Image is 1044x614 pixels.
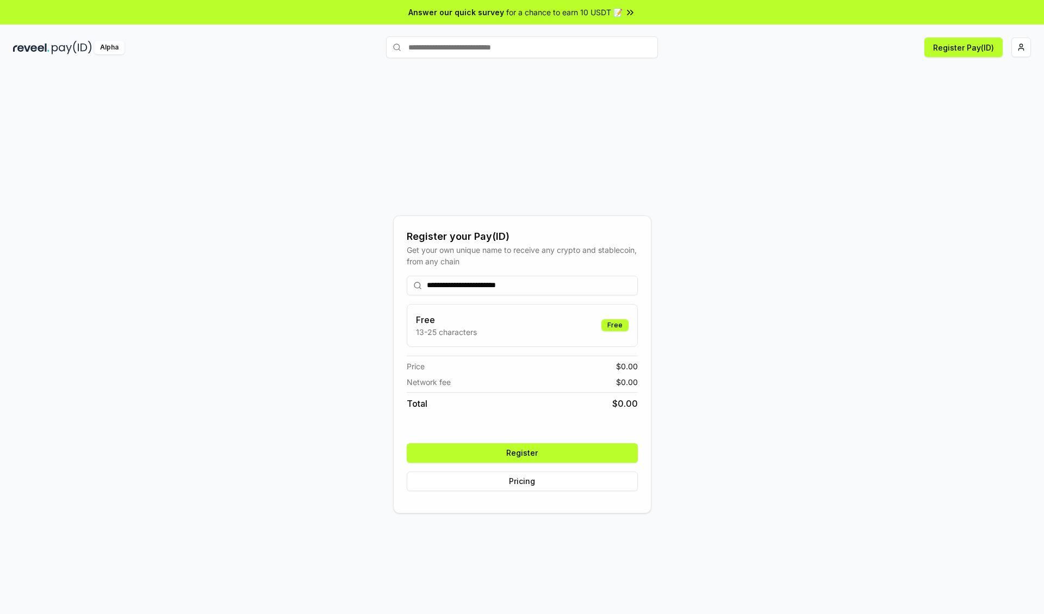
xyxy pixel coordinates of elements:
[407,397,427,410] span: Total
[407,443,638,463] button: Register
[601,319,629,331] div: Free
[407,361,425,372] span: Price
[408,7,504,18] span: Answer our quick survey
[407,229,638,244] div: Register your Pay(ID)
[52,41,92,54] img: pay_id
[616,361,638,372] span: $ 0.00
[94,41,125,54] div: Alpha
[416,313,477,326] h3: Free
[924,38,1003,57] button: Register Pay(ID)
[506,7,623,18] span: for a chance to earn 10 USDT 📝
[407,244,638,267] div: Get your own unique name to receive any crypto and stablecoin, from any chain
[616,376,638,388] span: $ 0.00
[407,472,638,491] button: Pricing
[13,41,49,54] img: reveel_dark
[612,397,638,410] span: $ 0.00
[407,376,451,388] span: Network fee
[416,326,477,338] p: 13-25 characters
